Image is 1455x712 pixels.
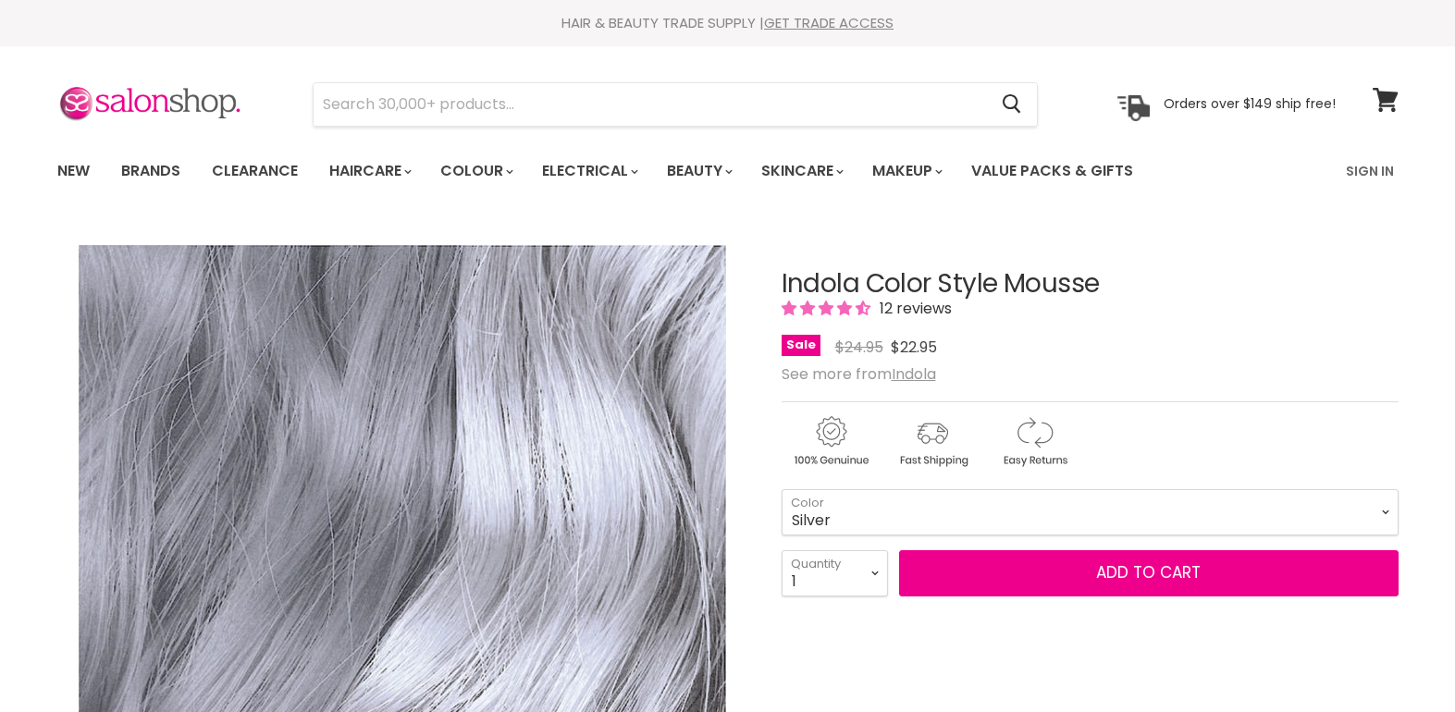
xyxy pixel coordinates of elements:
[653,152,744,190] a: Beauty
[107,152,194,190] a: Brands
[198,152,312,190] a: Clearance
[874,298,952,319] span: 12 reviews
[313,82,1038,127] form: Product
[782,413,880,470] img: genuine.gif
[985,413,1083,470] img: returns.gif
[528,152,649,190] a: Electrical
[957,152,1147,190] a: Value Packs & Gifts
[43,152,104,190] a: New
[883,413,981,470] img: shipping.gif
[858,152,954,190] a: Makeup
[315,152,423,190] a: Haircare
[899,550,1399,596] button: Add to cart
[782,298,874,319] span: 4.33 stars
[1335,152,1405,190] a: Sign In
[988,83,1037,126] button: Search
[892,363,936,385] a: Indola
[314,83,988,126] input: Search
[1096,561,1201,583] span: Add to cart
[782,335,820,356] span: Sale
[426,152,524,190] a: Colour
[782,550,888,596] select: Quantity
[747,152,855,190] a: Skincare
[891,337,937,358] span: $22.95
[34,14,1422,32] div: HAIR & BEAUTY TRADE SUPPLY |
[1164,95,1336,112] p: Orders over $149 ship free!
[43,144,1241,198] ul: Main menu
[835,337,883,358] span: $24.95
[764,13,894,32] a: GET TRADE ACCESS
[782,270,1399,299] h1: Indola Color Style Mousse
[34,144,1422,198] nav: Main
[782,363,936,385] span: See more from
